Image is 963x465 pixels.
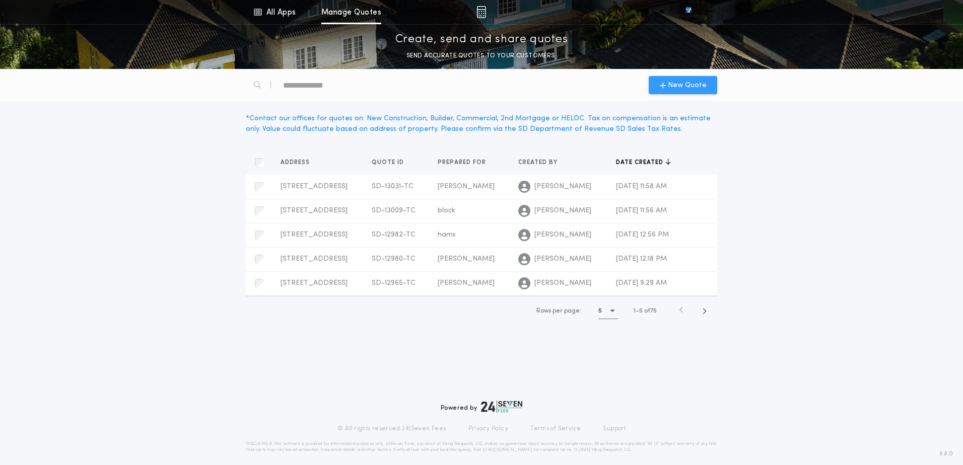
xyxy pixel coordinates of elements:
[372,279,416,287] span: SD-12965-TC
[518,159,560,167] span: Created by
[281,158,317,168] button: Address
[281,183,348,190] span: [STREET_ADDRESS]
[438,159,488,167] span: Prepared for
[281,279,348,287] span: [STREET_ADDRESS]
[616,255,667,263] span: [DATE] 12:18 PM
[246,113,717,134] div: * Contact our offices for quotes on: New Construction, Builder, Commercial, 2nd Mortgage or HELOC...
[536,308,581,314] span: Rows per page:
[616,183,667,190] span: [DATE] 11:58 AM
[406,51,557,61] p: SEND ACCURATE QUOTES TO YOUR CUSTOMERS.
[372,231,416,239] span: SD-12982-TC
[616,207,667,214] span: [DATE] 11:56 AM
[281,255,348,263] span: [STREET_ADDRESS]
[438,183,495,190] span: [PERSON_NAME]
[667,7,710,17] img: vs-icon
[649,76,717,94] button: New Quote
[246,441,717,453] p: DISCLAIMER: This estimate is provided for informational purposes only. 24|Seven Fees, a product o...
[534,206,591,216] span: [PERSON_NAME]
[372,159,406,167] span: Quote ID
[534,182,591,192] span: [PERSON_NAME]
[616,279,667,287] span: [DATE] 9:29 AM
[518,158,565,168] button: Created by
[395,32,568,48] p: Create, send and share quotes
[634,308,636,314] span: 1
[372,158,411,168] button: Quote ID
[372,183,414,190] span: SD-13031-TC
[438,207,455,214] span: block
[639,308,643,314] span: 5
[337,425,446,433] p: © All rights reserved. 24|Seven Fees
[939,449,953,458] span: 3.8.0
[441,401,522,413] div: Powered by
[534,230,591,240] span: [PERSON_NAME]
[598,303,618,319] button: 5
[372,255,416,263] span: SD-12980-TC
[644,306,657,316] span: of 75
[616,158,671,168] button: Date created
[468,425,509,433] a: Privacy Policy
[438,279,495,287] span: [PERSON_NAME]
[481,401,522,413] img: logo
[483,448,532,452] a: [URL][DOMAIN_NAME]
[534,254,591,264] span: [PERSON_NAME]
[281,231,348,239] span: [STREET_ADDRESS]
[598,306,602,316] h1: 5
[372,207,416,214] span: SD-13009-TC
[438,255,495,263] span: [PERSON_NAME]
[281,159,312,167] span: Address
[603,425,626,433] a: Support
[281,207,348,214] span: [STREET_ADDRESS]
[616,159,665,167] span: Date created
[616,231,669,239] span: [DATE] 12:56 PM
[530,425,581,433] a: Terms of Service
[438,231,456,239] span: hams
[534,278,591,288] span: [PERSON_NAME]
[668,80,707,91] span: New Quote
[476,6,486,18] img: img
